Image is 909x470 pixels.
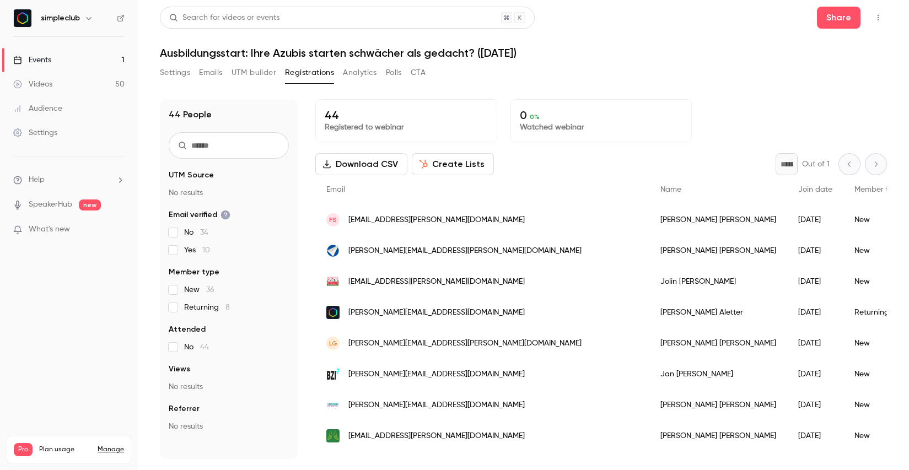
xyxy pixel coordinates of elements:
span: [PERSON_NAME][EMAIL_ADDRESS][DOMAIN_NAME] [348,369,525,380]
span: New [184,284,214,295]
span: 34 [200,229,208,236]
div: Audience [13,103,62,114]
span: [EMAIL_ADDRESS][PERSON_NAME][DOMAIN_NAME] [348,276,525,288]
span: [PERSON_NAME][EMAIL_ADDRESS][PERSON_NAME][DOMAIN_NAME] [348,338,582,349]
div: [PERSON_NAME] [PERSON_NAME] [649,390,787,420]
h1: Ausbildungsstart: Ihre Azubis starten schwächer als gedacht? ([DATE]) [160,46,887,60]
span: Member type [854,186,902,193]
span: Member type [169,267,219,278]
div: [PERSON_NAME] [PERSON_NAME] [649,420,787,451]
div: [DATE] [787,235,843,266]
div: Jolin [PERSON_NAME] [649,266,787,297]
span: 0 % [530,113,540,121]
div: [PERSON_NAME] [PERSON_NAME] [649,235,787,266]
button: Share [817,7,860,29]
button: Settings [160,64,190,82]
span: No [184,342,209,353]
div: [DATE] [787,390,843,420]
span: Plan usage [39,445,91,454]
span: Attended [169,324,206,335]
div: [PERSON_NAME] [PERSON_NAME] [649,204,787,235]
p: No results [169,421,289,432]
span: LG [329,338,337,348]
span: [PERSON_NAME][EMAIL_ADDRESS][DOMAIN_NAME] [348,307,525,318]
li: help-dropdown-opener [13,174,125,186]
div: [DATE] [787,204,843,235]
a: SpeakerHub [29,199,72,210]
button: Analytics [343,64,377,82]
img: bzi-rs.de [326,368,340,381]
img: simpleclub [14,9,31,27]
span: What's new [29,224,70,235]
img: ausbildungskompass.de [326,244,340,257]
span: Name [660,186,681,193]
iframe: Noticeable Trigger [111,225,125,235]
p: Out of 1 [802,159,830,170]
span: 8 [225,304,230,311]
span: Email verified [169,209,230,220]
span: Pro [14,443,33,456]
img: simpleclub.com [326,306,340,319]
p: Registered to webinar [325,122,488,133]
span: No [184,227,208,238]
button: Download CSV [315,153,407,175]
span: UTM Source [169,170,214,181]
div: [PERSON_NAME] Aletter [649,297,787,328]
div: [DATE] [787,359,843,390]
span: Yes [184,245,210,256]
div: [DATE] [787,266,843,297]
span: Join date [798,186,832,193]
span: 36 [206,286,214,294]
h6: simpleclub [41,13,80,24]
h1: 44 People [169,108,212,121]
img: fressnapf.com [326,275,340,288]
span: 10 [202,246,210,254]
span: Returning [184,302,230,313]
button: Emails [199,64,222,82]
span: [PERSON_NAME][EMAIL_ADDRESS][PERSON_NAME][DOMAIN_NAME] [348,245,582,257]
div: [DATE] [787,328,843,359]
button: Polls [386,64,402,82]
span: Email [326,186,345,193]
span: [EMAIL_ADDRESS][PERSON_NAME][DOMAIN_NAME] [348,430,525,442]
section: facet-groups [169,170,289,432]
div: [DATE] [787,297,843,328]
div: [DATE] [787,420,843,451]
span: Views [169,364,190,375]
img: siemens-energy.com [326,398,340,412]
button: CTA [411,64,426,82]
div: Events [13,55,51,66]
div: Search for videos or events [169,12,279,24]
span: Help [29,174,45,186]
span: [EMAIL_ADDRESS][PERSON_NAME][DOMAIN_NAME] [348,214,525,226]
a: Manage [98,445,124,454]
p: Watched webinar [520,122,683,133]
div: Settings [13,127,57,138]
span: FS [329,215,337,225]
div: Jan [PERSON_NAME] [649,359,787,390]
span: new [79,199,101,210]
p: No results [169,187,289,198]
button: Create Lists [412,153,494,175]
div: [PERSON_NAME] [PERSON_NAME] [649,328,787,359]
p: No results [169,381,289,392]
span: 44 [200,343,209,351]
img: provinzial.com [326,429,340,442]
p: 0 [520,109,683,122]
p: 44 [325,109,488,122]
button: UTM builder [232,64,276,82]
span: [PERSON_NAME][EMAIL_ADDRESS][DOMAIN_NAME] [348,399,525,411]
span: Referrer [169,403,200,414]
div: Videos [13,79,52,90]
button: Registrations [285,64,334,82]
